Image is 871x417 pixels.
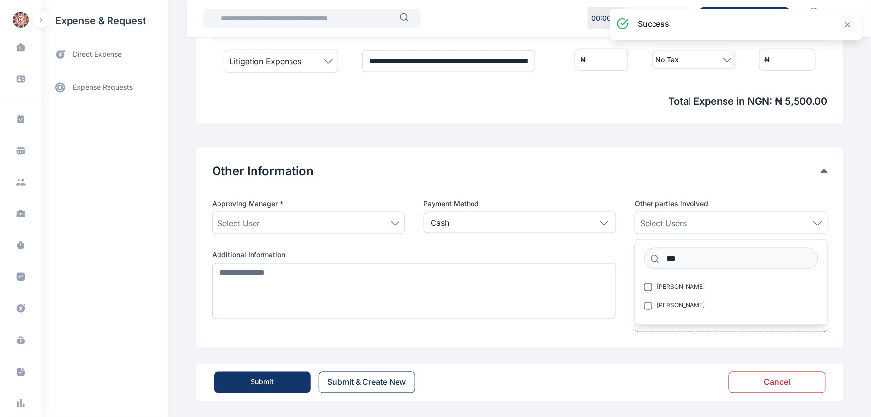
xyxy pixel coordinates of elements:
[424,199,617,209] label: Payment Method
[640,217,687,229] span: Select Users
[229,55,301,67] span: Litigation Expenses
[212,199,283,209] span: Approving Manager
[214,372,311,393] button: Submit
[581,55,586,65] div: ₦
[729,372,826,393] button: Cancel
[635,199,708,209] span: Other parties involved
[657,283,705,291] span: [PERSON_NAME]
[657,302,705,310] span: [PERSON_NAME]
[591,13,622,23] p: 00 : 00 : 00
[638,18,670,30] h3: success
[655,54,679,66] span: No Tax
[765,55,770,65] div: ₦
[212,163,821,179] button: Other Information
[41,68,168,99] div: expense requests
[218,217,260,229] span: Select User
[431,217,450,228] p: Cash
[798,3,831,33] a: Calendar
[212,94,828,108] span: Total Expense in NGN : ₦ 5,500.00
[212,250,616,260] label: Additional Information
[41,41,168,68] a: direct expense
[212,163,828,179] div: Other Information
[73,49,122,60] span: direct expense
[41,76,168,99] a: expense requests
[319,372,415,393] button: Submit & Create New
[251,378,274,387] div: Submit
